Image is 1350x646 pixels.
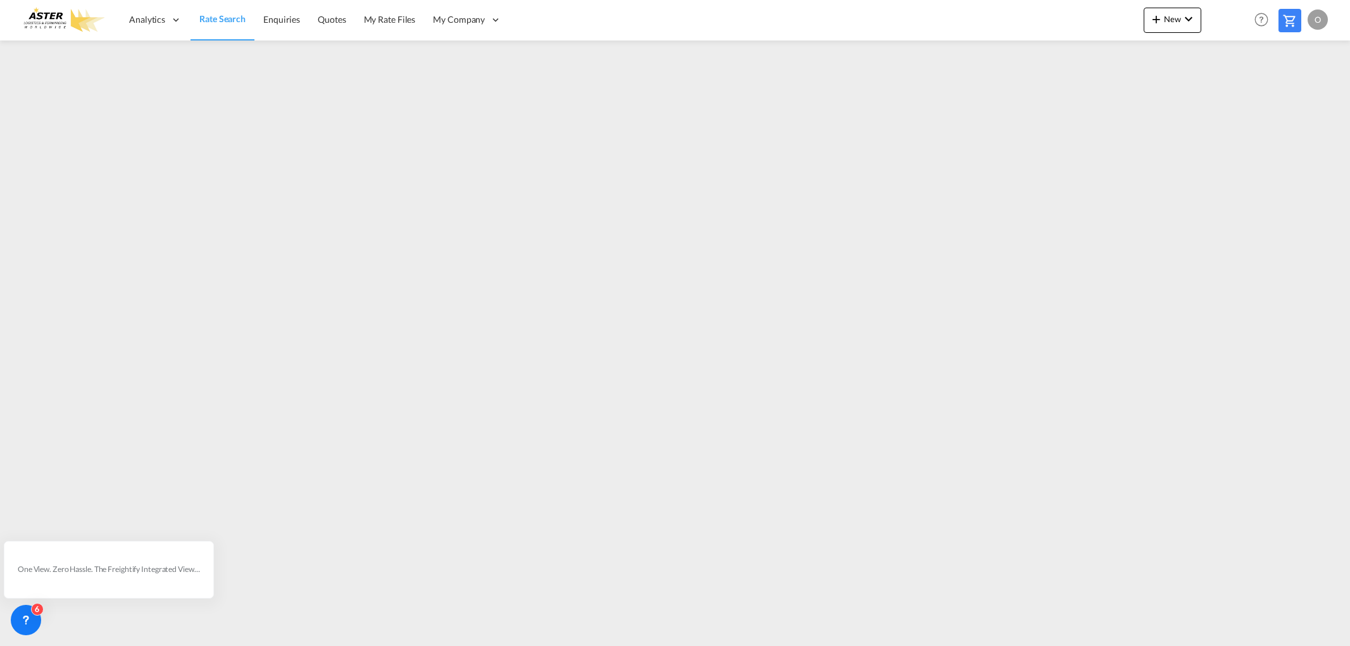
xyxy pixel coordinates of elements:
[1149,11,1164,27] md-icon: icon-plus 400-fg
[433,13,485,26] span: My Company
[199,13,246,24] span: Rate Search
[19,6,104,34] img: e3303e4028ba11efbf5f992c85cc34d8.png
[1149,14,1196,24] span: New
[318,14,346,25] span: Quotes
[129,13,165,26] span: Analytics
[1251,9,1278,32] div: Help
[1181,11,1196,27] md-icon: icon-chevron-down
[1308,9,1328,30] div: O
[364,14,416,25] span: My Rate Files
[1144,8,1201,33] button: icon-plus 400-fgNewicon-chevron-down
[263,14,300,25] span: Enquiries
[1251,9,1272,30] span: Help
